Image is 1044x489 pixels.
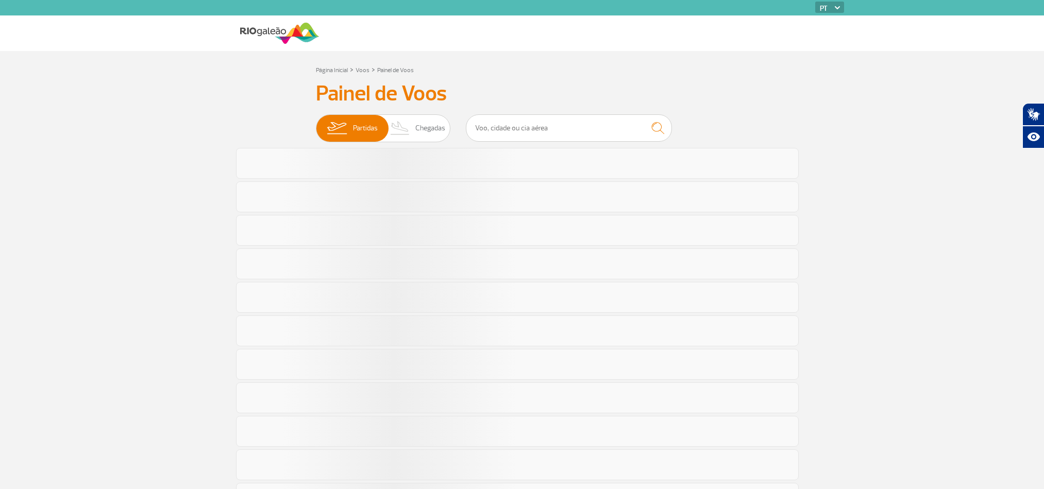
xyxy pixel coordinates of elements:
[316,66,348,74] a: Página Inicial
[385,115,415,142] img: slider-desembarque
[353,115,378,142] span: Partidas
[1022,126,1044,148] button: Abrir recursos assistivos.
[321,115,353,142] img: slider-embarque
[350,63,353,75] a: >
[377,66,414,74] a: Painel de Voos
[1022,103,1044,148] div: Plugin de acessibilidade da Hand Talk.
[316,81,728,107] h3: Painel de Voos
[1022,103,1044,126] button: Abrir tradutor de língua de sinais.
[466,114,672,142] input: Voo, cidade ou cia aérea
[356,66,369,74] a: Voos
[372,63,375,75] a: >
[415,115,445,142] span: Chegadas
